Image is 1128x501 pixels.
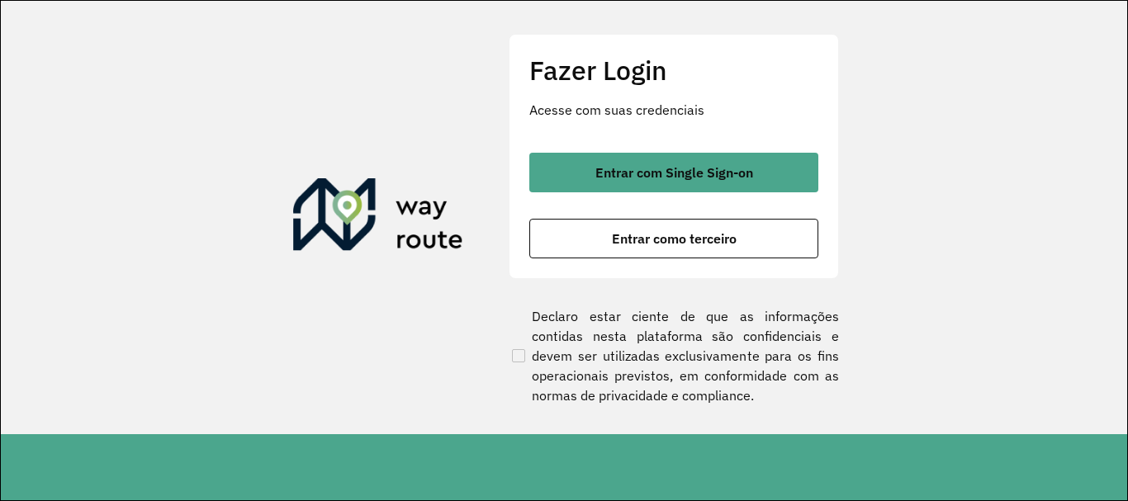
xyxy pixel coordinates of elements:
button: button [529,153,818,192]
label: Declaro estar ciente de que as informações contidas nesta plataforma são confidenciais e devem se... [509,306,839,405]
p: Acesse com suas credenciais [529,100,818,120]
img: Roteirizador AmbevTech [293,178,463,258]
h2: Fazer Login [529,54,818,86]
button: button [529,219,818,258]
span: Entrar com Single Sign-on [595,166,753,179]
span: Entrar como terceiro [612,232,737,245]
